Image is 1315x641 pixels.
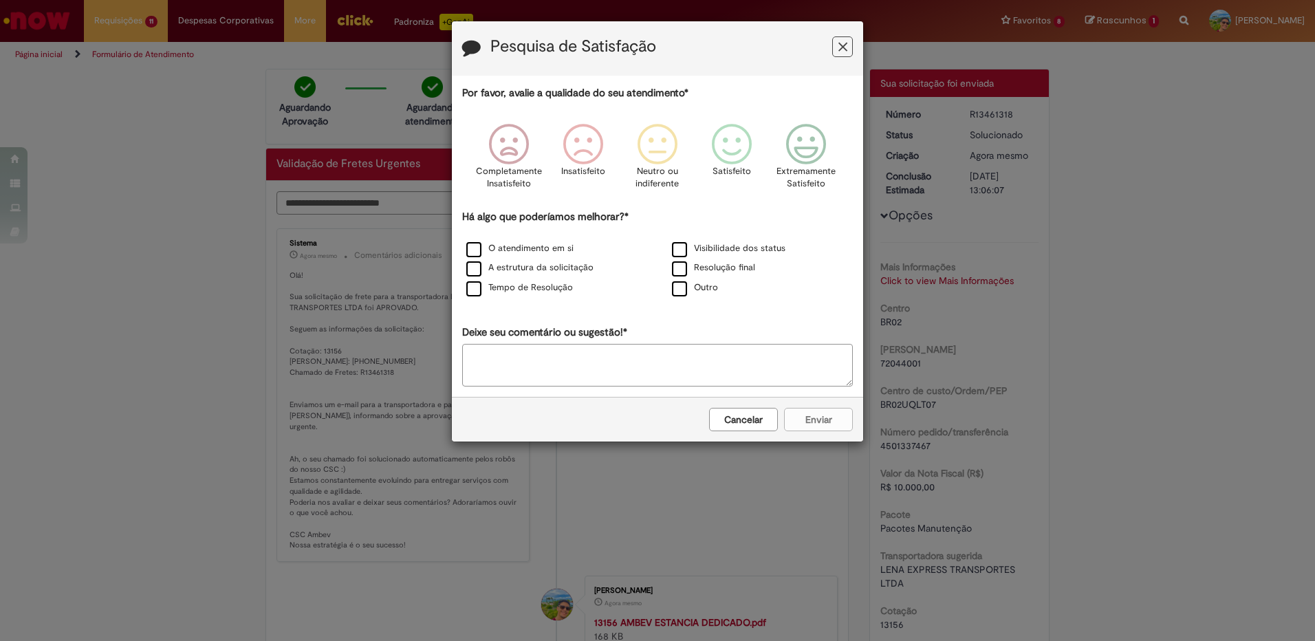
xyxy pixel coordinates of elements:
label: Tempo de Resolução [466,281,573,294]
button: Cancelar [709,408,778,431]
div: Extremamente Satisfeito [771,113,841,208]
label: Visibilidade dos status [672,242,785,255]
label: O atendimento em si [466,242,574,255]
div: Satisfeito [697,113,767,208]
p: Insatisfeito [561,165,605,178]
p: Completamente Insatisfeito [476,165,542,191]
div: Há algo que poderíamos melhorar?* [462,210,853,298]
p: Satisfeito [713,165,751,178]
label: Outro [672,281,718,294]
label: A estrutura da solicitação [466,261,594,274]
label: Pesquisa de Satisfação [490,38,656,56]
label: Resolução final [672,261,755,274]
p: Extremamente Satisfeito [776,165,836,191]
div: Completamente Insatisfeito [473,113,543,208]
label: Por favor, avalie a qualidade do seu atendimento* [462,86,688,100]
p: Neutro ou indiferente [633,165,682,191]
label: Deixe seu comentário ou sugestão!* [462,325,627,340]
div: Neutro ou indiferente [622,113,693,208]
div: Insatisfeito [548,113,618,208]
